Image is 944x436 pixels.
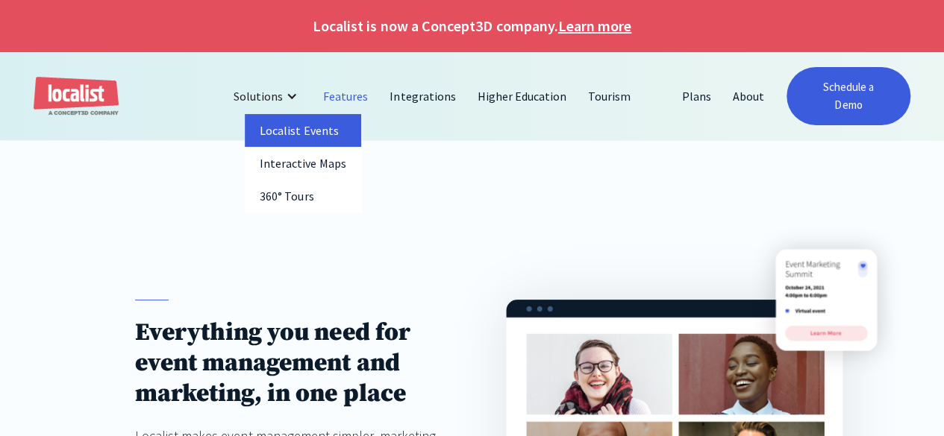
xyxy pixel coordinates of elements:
[722,78,775,114] a: About
[135,317,439,409] h1: Everything you need for event management and marketing, in one place
[578,78,642,114] a: Tourism
[222,78,313,114] div: Solutions
[558,15,631,37] a: Learn more
[671,78,722,114] a: Plans
[245,114,361,147] a: Localist Events
[245,114,361,212] nav: Solutions
[34,77,119,116] a: home
[245,180,361,212] a: 360° Tours
[379,78,466,114] a: Integrations
[313,78,379,114] a: Features
[245,147,361,180] a: Interactive Maps
[787,67,910,125] a: Schedule a Demo
[467,78,578,114] a: Higher Education
[234,87,283,105] div: Solutions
